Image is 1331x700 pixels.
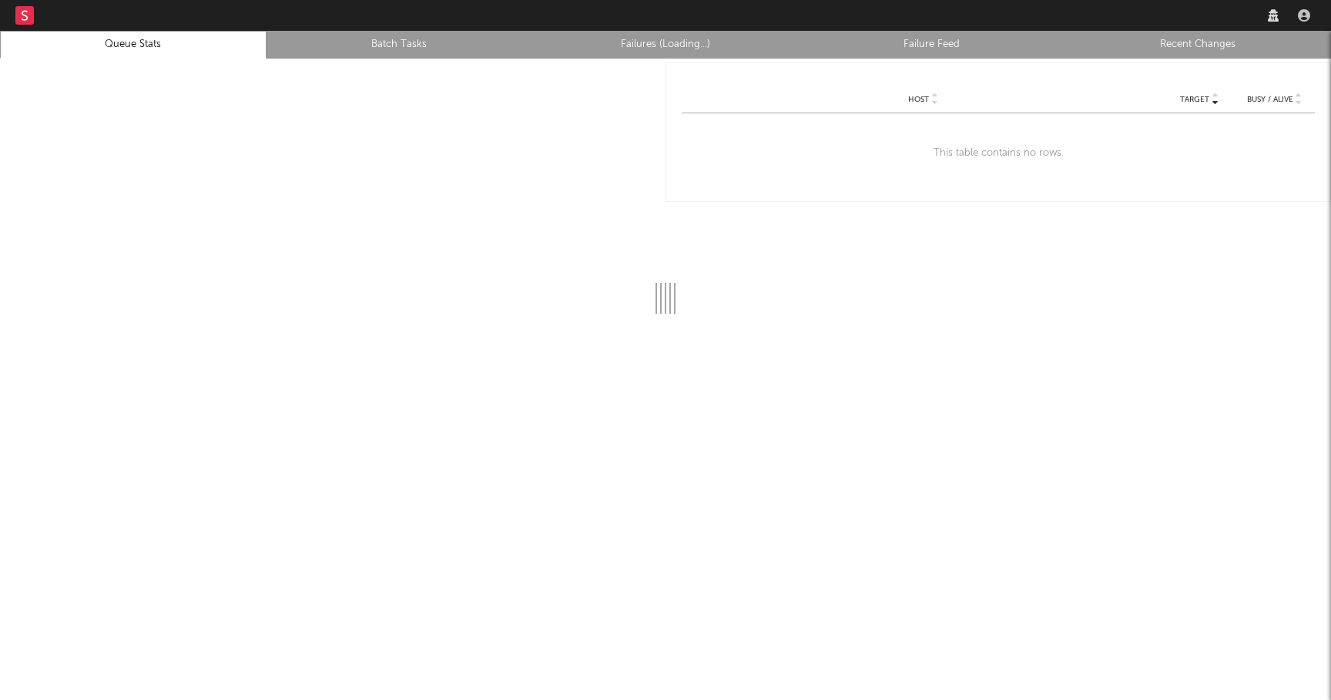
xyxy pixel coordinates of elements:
span: Busy / Alive [1247,95,1293,104]
a: Queue Stats [8,35,258,54]
a: Batch Tasks [275,35,525,54]
a: Failure Feed [807,35,1057,54]
a: Failures (Loading...) [541,35,790,54]
div: This table contains no rows. [682,113,1315,194]
span: Target [1180,95,1209,104]
a: Recent Changes [1073,35,1323,54]
span: Host [908,95,929,104]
